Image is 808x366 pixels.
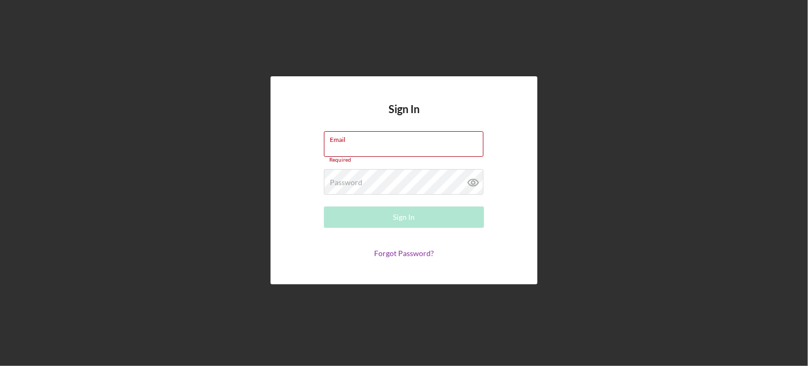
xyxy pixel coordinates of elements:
[393,206,415,228] div: Sign In
[389,103,419,131] h4: Sign In
[330,132,484,144] label: Email
[374,249,434,258] a: Forgot Password?
[324,157,484,163] div: Required
[330,178,362,187] label: Password
[324,206,484,228] button: Sign In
